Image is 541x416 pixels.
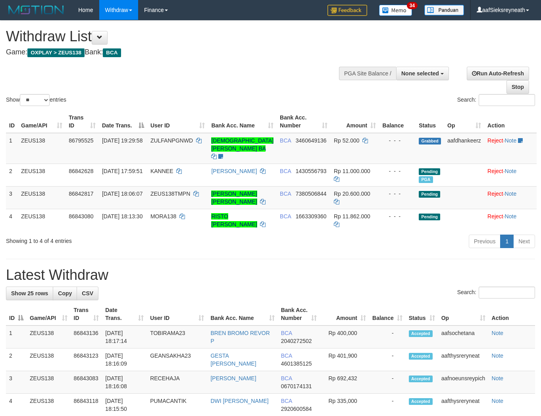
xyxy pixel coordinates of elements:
span: ZEUS138TMPN [150,191,190,197]
td: 1 [6,325,27,349]
span: Accepted [409,376,433,382]
a: Note [505,137,517,144]
span: 86842628 [69,168,93,174]
th: Status [416,110,444,133]
span: BCA [281,352,292,359]
span: Show 25 rows [11,290,48,297]
a: Note [492,375,504,381]
span: BCA [280,213,291,220]
span: None selected [401,70,439,77]
span: Copy 3460649136 to clipboard [296,137,327,144]
th: Action [489,303,535,325]
span: Copy 1430556793 to clipboard [296,168,327,174]
div: - - - [382,167,412,175]
td: - [369,349,406,371]
span: BCA [281,330,292,336]
span: Rp 20.600.000 [334,191,370,197]
a: BREN BROMO REVOR P [210,330,270,344]
th: Op: activate to sort column ascending [438,303,489,325]
span: Marked by aafnoeunsreypich [419,176,433,183]
a: CSV [77,287,98,300]
span: Rp 11.862.000 [334,213,370,220]
span: Copy 7380506844 to clipboard [296,191,327,197]
td: 86843083 [71,371,102,394]
span: OXPLAY > ZEUS138 [27,48,85,57]
input: Search: [479,287,535,299]
div: Showing 1 to 4 of 4 entries [6,234,219,245]
a: Next [513,235,535,248]
span: Grabbed [419,138,441,144]
a: [PERSON_NAME] [211,168,257,174]
span: Copy 2040272502 to clipboard [281,338,312,344]
td: · [484,133,537,164]
a: Previous [469,235,501,248]
span: 86842817 [69,191,93,197]
td: ZEUS138 [18,209,65,231]
a: 1 [500,235,514,248]
a: GESTA [PERSON_NAME] [210,352,256,367]
label: Search: [457,287,535,299]
span: CSV [82,290,93,297]
a: Note [492,398,504,404]
label: Search: [457,94,535,106]
h1: Latest Withdraw [6,267,535,283]
input: Search: [479,94,535,106]
th: Bank Acc. Number: activate to sort column ascending [277,110,331,133]
span: Pending [419,214,440,220]
a: Note [492,330,504,336]
a: [PERSON_NAME] [PERSON_NAME] [211,191,257,205]
td: · [484,186,537,209]
td: Rp 401,900 [320,349,369,371]
img: Button%20Memo.svg [379,5,412,16]
th: Balance [379,110,416,133]
th: Game/API: activate to sort column ascending [27,303,71,325]
th: User ID: activate to sort column ascending [147,303,207,325]
th: Date Trans.: activate to sort column ascending [102,303,147,325]
img: panduan.png [424,5,464,15]
span: Copy 2920600584 to clipboard [281,406,312,412]
td: ZEUS138 [18,186,65,209]
td: · [484,209,537,231]
td: TOBIRAMA23 [147,325,207,349]
span: BCA [280,137,291,144]
span: KANNEE [150,168,173,174]
th: Amount: activate to sort column ascending [331,110,379,133]
span: Copy 4601385125 to clipboard [281,360,312,367]
td: aafnoeunsreypich [438,371,489,394]
td: 86843136 [71,325,102,349]
select: Showentries [20,94,50,106]
div: PGA Site Balance / [339,67,396,80]
img: MOTION_logo.png [6,4,66,16]
th: User ID: activate to sort column ascending [147,110,208,133]
td: 2 [6,164,18,186]
th: Op: activate to sort column ascending [444,110,484,133]
a: Reject [487,168,503,174]
span: Pending [419,168,440,175]
a: Copy [53,287,77,300]
span: BCA [280,168,291,174]
span: Copy [58,290,72,297]
span: Accepted [409,353,433,360]
td: ZEUS138 [18,133,65,164]
span: Accepted [409,398,433,405]
th: Game/API: activate to sort column ascending [18,110,65,133]
a: [PERSON_NAME] [210,375,256,381]
td: ZEUS138 [27,371,71,394]
td: [DATE] 18:16:09 [102,349,147,371]
td: GEANSAKHA23 [147,349,207,371]
button: None selected [396,67,449,80]
td: - [369,325,406,349]
a: [DEMOGRAPHIC_DATA][PERSON_NAME] BA [211,137,273,152]
td: aafthysreryneat [438,349,489,371]
span: Copy 1663309360 to clipboard [296,213,327,220]
td: [DATE] 18:16:08 [102,371,147,394]
th: Status: activate to sort column ascending [406,303,438,325]
td: ZEUS138 [18,164,65,186]
a: Note [505,168,517,174]
span: BCA [280,191,291,197]
th: ID [6,110,18,133]
td: aafdhankeerz [444,133,484,164]
a: Note [505,191,517,197]
th: Trans ID: activate to sort column ascending [71,303,102,325]
th: Trans ID: activate to sort column ascending [65,110,99,133]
